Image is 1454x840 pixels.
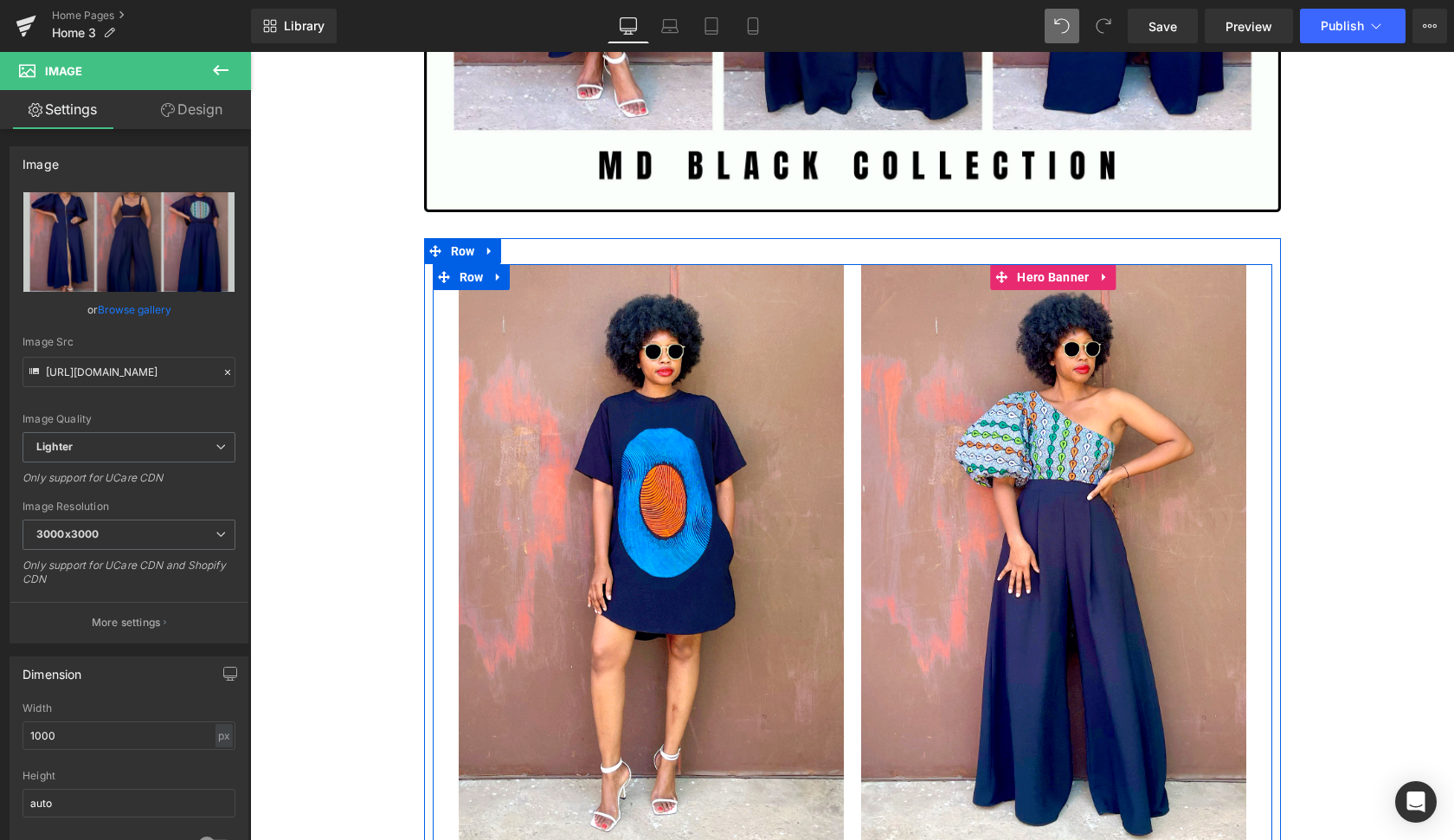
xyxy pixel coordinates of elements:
div: or [23,300,235,319]
a: Mobile [732,9,774,43]
a: Browse gallery [98,294,171,325]
span: Preview [1226,17,1272,36]
b: 3000x3000 [36,527,99,540]
b: Lighter [36,440,73,453]
input: auto [23,789,235,817]
span: Row [205,212,238,238]
button: More [1412,9,1447,43]
span: Save [1148,17,1177,36]
div: Image Quality [23,413,235,425]
input: Link [23,357,235,387]
span: Publish [1321,19,1364,33]
a: Tablet [691,9,732,43]
div: Image Resolution [23,501,235,513]
div: Image [23,147,59,171]
a: Design [129,90,254,129]
span: Home 3 [52,26,96,40]
button: Undo [1045,9,1079,43]
a: Expand / Collapse [228,186,251,212]
a: Expand / Collapse [844,212,866,238]
button: Redo [1086,9,1121,43]
div: Only support for UCare CDN and Shopify CDN [23,559,235,598]
a: Desktop [608,9,649,43]
button: More settings [10,602,248,643]
div: Only support for UCare CDN [23,471,235,496]
a: Preview [1205,9,1293,43]
span: Hero Banner [762,212,843,238]
div: Width [23,702,235,714]
div: px [216,724,233,747]
a: Expand / Collapse [237,212,260,238]
span: Row [196,186,229,212]
div: Dimension [23,657,82,682]
p: More settings [92,615,161,630]
a: Home Pages [52,9,251,23]
div: Image Src [23,336,235,348]
a: New Library [251,9,337,43]
span: Image [45,64,82,78]
div: Height [23,770,235,782]
div: Open Intercom Messenger [1395,781,1437,823]
a: Laptop [649,9,691,43]
button: Publish [1300,9,1406,43]
input: auto [23,721,235,750]
span: Library [284,18,325,34]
